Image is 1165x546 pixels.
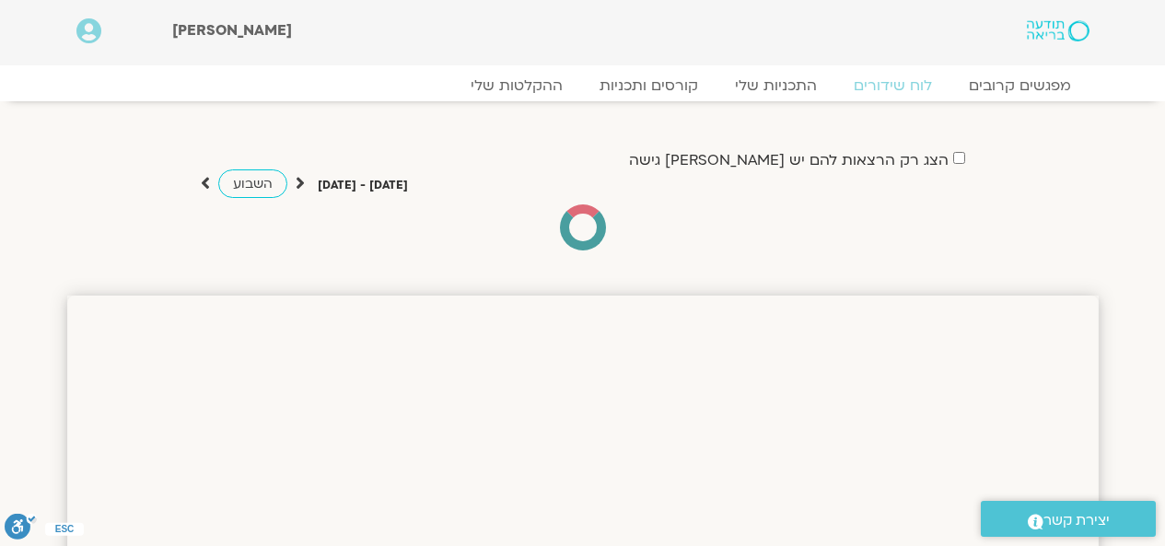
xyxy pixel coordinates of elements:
a: ההקלטות שלי [452,76,581,95]
a: לוח שידורים [835,76,950,95]
a: קורסים ותכניות [581,76,716,95]
span: [PERSON_NAME] [172,20,292,41]
p: [DATE] - [DATE] [318,176,408,195]
a: התכניות שלי [716,76,835,95]
span: השבוע [233,175,273,192]
span: יצירת קשר [1043,508,1110,533]
a: מפגשים קרובים [950,76,1089,95]
nav: Menu [76,76,1089,95]
a: יצירת קשר [981,501,1156,537]
label: הצג רק הרצאות להם יש [PERSON_NAME] גישה [629,152,949,168]
a: השבוע [218,169,287,198]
